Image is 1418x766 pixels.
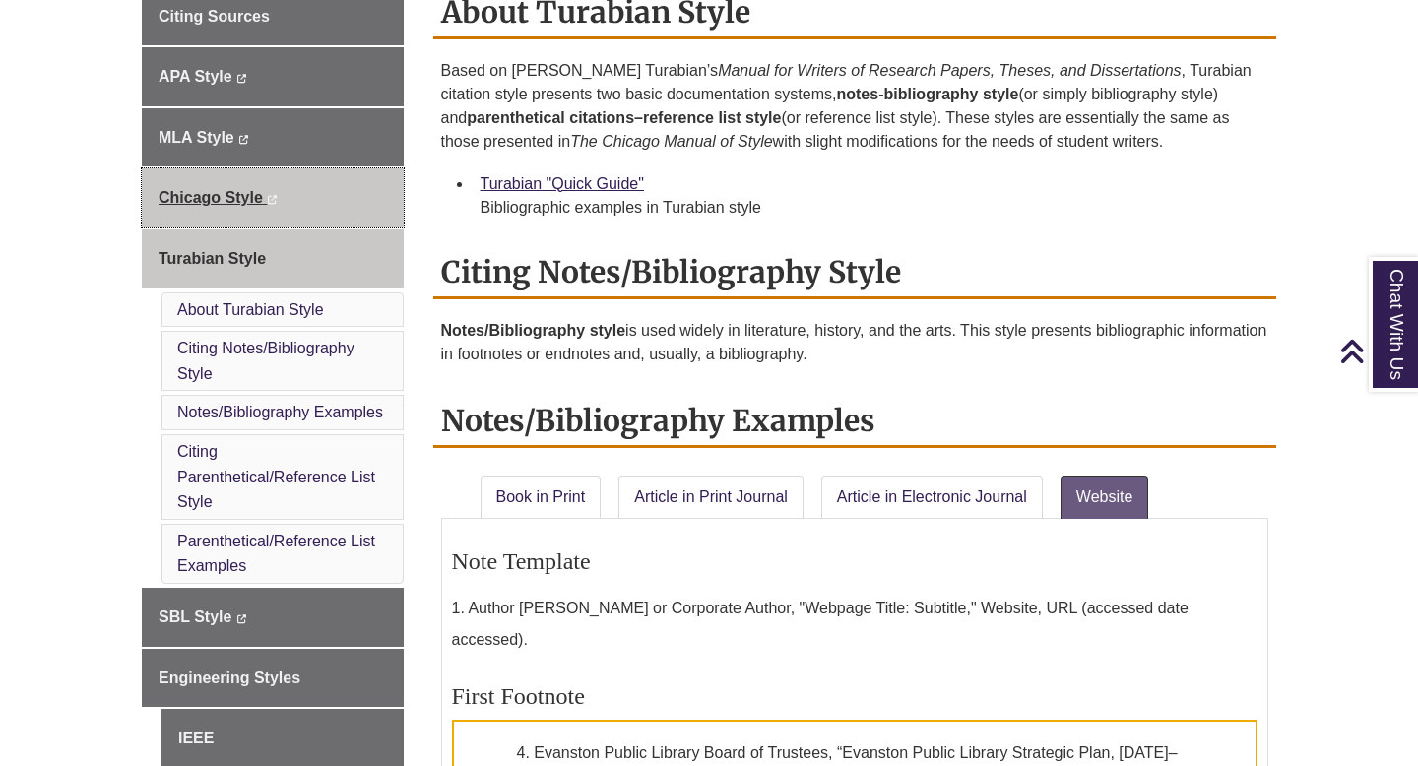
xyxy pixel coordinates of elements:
[142,649,404,708] a: Engineering Styles
[177,443,375,510] a: Citing Parenthetical/Reference List Style
[452,548,1258,575] h3: Note Template
[142,229,404,288] a: Turabian Style
[718,62,1181,79] em: Manual for Writers of Research Papers, Theses, and Dissertations
[159,250,266,267] span: Turabian Style
[441,322,626,339] strong: Notes/Bibliography style
[433,396,1277,448] h2: Notes/Bibliography Examples
[236,74,247,83] i: This link opens in a new window
[159,8,270,25] span: Citing Sources
[267,195,278,204] i: This link opens in a new window
[452,683,1258,710] h3: First Footnote
[142,108,404,167] a: MLA Style
[236,614,247,623] i: This link opens in a new window
[177,404,383,420] a: Notes/Bibliography Examples
[1061,476,1149,519] a: Website
[177,340,354,382] a: Citing Notes/Bibliography Style
[159,129,234,146] span: MLA Style
[467,109,781,126] strong: parenthetical citations–reference list style
[238,135,249,144] i: This link opens in a new window
[821,476,1043,519] a: Article in Electronic Journal
[441,319,1269,366] p: is used widely in literature, history, and the arts. This style presents bibliographic informatio...
[836,86,1018,102] strong: notes-bibliography style
[441,59,1269,154] p: Based on [PERSON_NAME] Turabian’s , Turabian citation style presents two basic documentation syst...
[433,247,1277,299] h2: Citing Notes/Bibliography Style
[177,301,324,318] a: About Turabian Style
[481,175,644,192] a: Turabian "Quick Guide"
[618,476,804,519] a: Article in Print Journal
[159,670,300,686] span: Engineering Styles
[159,608,231,625] span: SBL Style
[159,189,263,206] span: Chicago Style
[142,47,404,106] a: APA Style
[177,533,375,575] a: Parenthetical/Reference List Examples
[570,133,772,150] em: The Chicago Manual of Style
[481,196,1261,220] div: Bibliographic examples in Turabian style
[142,588,404,647] a: SBL Style
[142,168,404,227] a: Chicago Style
[159,68,232,85] span: APA Style
[452,585,1258,664] p: 1. Author [PERSON_NAME] or Corporate Author, "Webpage Title: Subtitle," Website, URL (accessed da...
[1339,338,1413,364] a: Back to Top
[481,476,602,519] a: Book in Print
